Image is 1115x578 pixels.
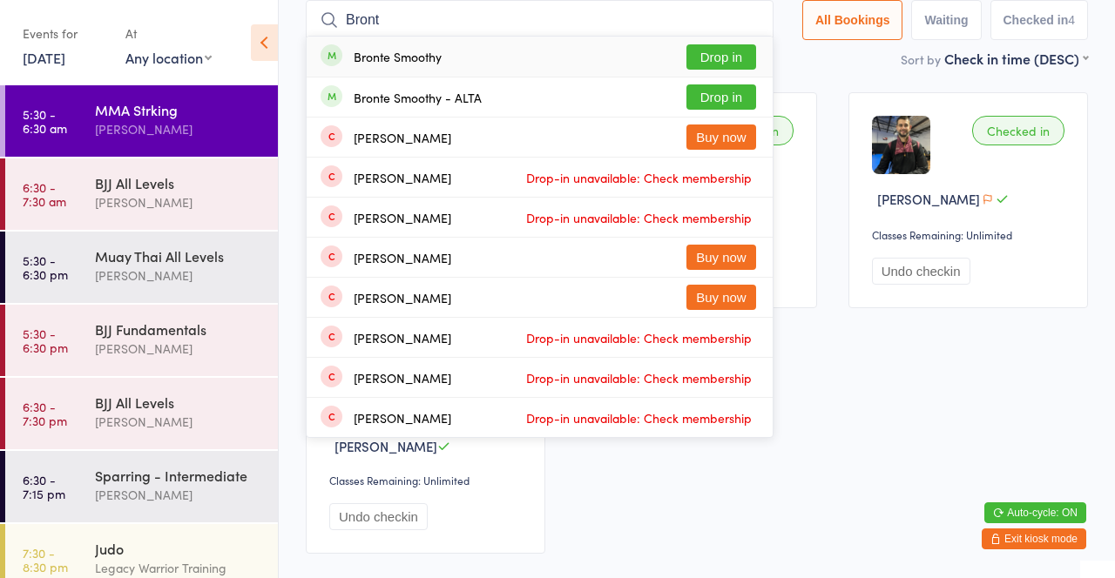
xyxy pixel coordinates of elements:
[23,546,68,574] time: 7:30 - 8:30 pm
[23,326,68,354] time: 5:30 - 6:30 pm
[522,365,756,391] span: Drop-in unavailable: Check membership
[23,48,65,67] a: [DATE]
[984,502,1086,523] button: Auto-cycle: ON
[95,466,263,485] div: Sparring - Intermediate
[23,19,108,48] div: Events for
[522,325,756,351] span: Drop-in unavailable: Check membership
[95,412,263,432] div: [PERSON_NAME]
[5,451,278,522] a: 6:30 -7:15 pmSparring - Intermediate[PERSON_NAME]
[982,528,1086,549] button: Exit kiosk mode
[329,503,428,530] button: Undo checkin
[125,19,212,48] div: At
[23,107,67,135] time: 5:30 - 6:30 am
[877,190,980,208] span: [PERSON_NAME]
[522,205,756,231] span: Drop-in unavailable: Check membership
[522,165,756,191] span: Drop-in unavailable: Check membership
[95,100,263,119] div: MMA Strking
[354,251,451,265] div: [PERSON_NAME]
[95,393,263,412] div: BJJ All Levels
[125,48,212,67] div: Any location
[354,331,451,345] div: [PERSON_NAME]
[95,192,263,212] div: [PERSON_NAME]
[95,265,263,286] div: [PERSON_NAME]
[23,180,66,208] time: 6:30 - 7:30 am
[95,485,263,505] div: [PERSON_NAME]
[522,405,756,431] span: Drop-in unavailable: Check membership
[972,116,1064,145] div: Checked in
[23,473,65,501] time: 6:30 - 7:15 pm
[95,319,263,339] div: BJJ Fundamentals
[1068,13,1075,27] div: 4
[95,539,263,558] div: Judo
[5,232,278,303] a: 5:30 -6:30 pmMuay Thai All Levels[PERSON_NAME]
[23,400,67,427] time: 6:30 - 7:30 pm
[95,173,263,192] div: BJJ All Levels
[95,246,263,265] div: Muay Thai All Levels
[95,339,263,359] div: [PERSON_NAME]
[5,378,278,449] a: 6:30 -7:30 pmBJJ All Levels[PERSON_NAME]
[5,85,278,157] a: 5:30 -6:30 amMMA Strking[PERSON_NAME]
[872,258,970,285] button: Undo checkin
[329,473,527,487] div: Classes Remaining: Unlimited
[354,50,442,64] div: Bronte Smoothy
[95,119,263,139] div: [PERSON_NAME]
[354,291,451,305] div: [PERSON_NAME]
[354,91,482,104] div: Bronte Smoothy - ALTA
[872,116,930,174] img: image1720163686.png
[686,44,756,70] button: Drop in
[354,411,451,425] div: [PERSON_NAME]
[686,285,756,310] button: Buy now
[901,50,941,68] label: Sort by
[23,253,68,281] time: 5:30 - 6:30 pm
[354,131,451,144] div: [PERSON_NAME]
[872,227,1070,242] div: Classes Remaining: Unlimited
[354,371,451,385] div: [PERSON_NAME]
[686,245,756,270] button: Buy now
[944,49,1088,68] div: Check in time (DESC)
[686,84,756,110] button: Drop in
[5,158,278,230] a: 6:30 -7:30 amBJJ All Levels[PERSON_NAME]
[354,171,451,185] div: [PERSON_NAME]
[354,211,451,225] div: [PERSON_NAME]
[334,437,437,455] span: [PERSON_NAME]
[5,305,278,376] a: 5:30 -6:30 pmBJJ Fundamentals[PERSON_NAME]
[686,124,756,150] button: Buy now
